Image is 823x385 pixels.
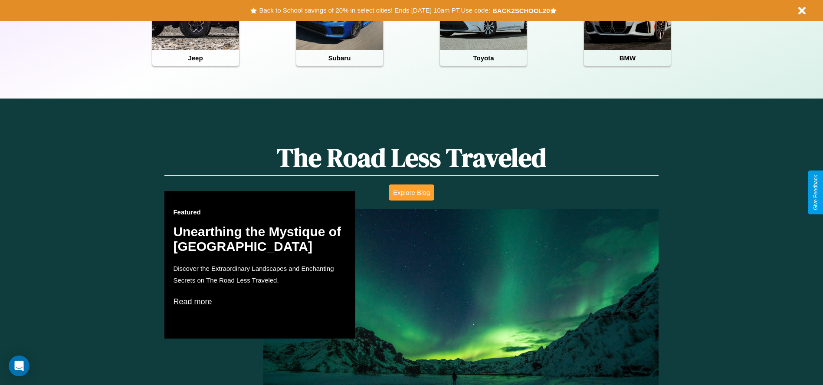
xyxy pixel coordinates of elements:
[296,50,383,66] h4: Subaru
[9,355,30,376] div: Open Intercom Messenger
[164,140,658,176] h1: The Road Less Traveled
[813,175,819,210] div: Give Feedback
[173,208,347,216] h3: Featured
[152,50,239,66] h4: Jeep
[440,50,527,66] h4: Toyota
[257,4,492,16] button: Back to School savings of 20% in select cities! Ends [DATE] 10am PT.Use code:
[492,7,550,14] b: BACK2SCHOOL20
[389,184,434,201] button: Explore Blog
[173,295,347,309] p: Read more
[584,50,671,66] h4: BMW
[173,224,347,254] h2: Unearthing the Mystique of [GEOGRAPHIC_DATA]
[173,263,347,286] p: Discover the Extraordinary Landscapes and Enchanting Secrets on The Road Less Traveled.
